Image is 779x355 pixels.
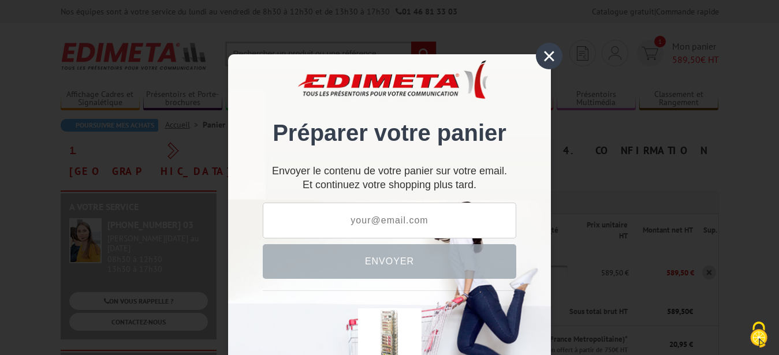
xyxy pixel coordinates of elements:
[263,170,516,191] div: Et continuez votre shopping plus tard.
[263,203,516,238] input: your@email.com
[536,43,562,69] div: ×
[739,316,779,355] button: Cookies (fenêtre modale)
[263,72,516,158] div: Préparer votre panier
[744,320,773,349] img: Cookies (fenêtre modale)
[263,170,516,173] p: Envoyer le contenu de votre panier sur votre email.
[263,244,516,279] button: Envoyer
